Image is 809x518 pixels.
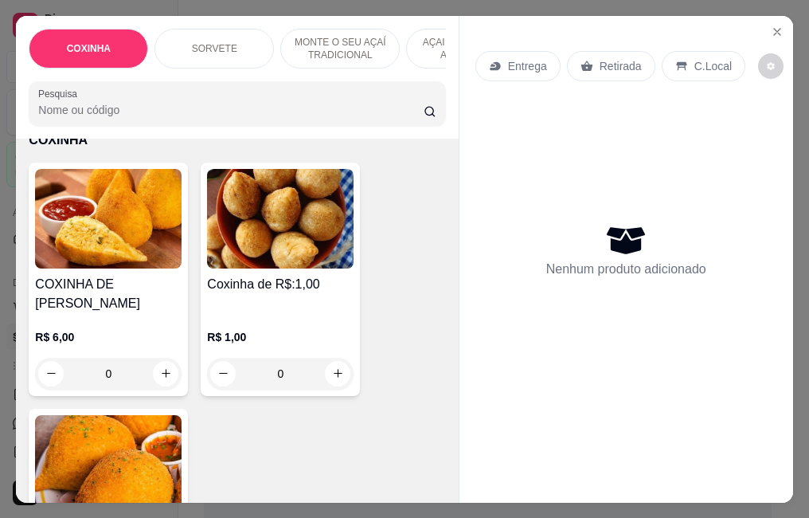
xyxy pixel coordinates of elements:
[694,58,732,74] p: C.Local
[210,361,236,387] button: decrease-product-quantity
[35,329,182,345] p: R$ 6,00
[546,260,706,279] p: Nenhum produto adicionado
[420,36,512,61] p: AÇAI PREMIUM OU AÇAI ZERO
[67,42,111,55] p: COXINHA
[600,58,642,74] p: Retirada
[207,329,354,345] p: R$ 1,00
[758,53,784,79] button: decrease-product-quantity
[38,87,83,100] label: Pesquisa
[35,275,182,313] h4: COXINHA DE [PERSON_NAME]
[35,415,182,515] img: product-image
[207,169,354,269] img: product-image
[325,361,350,387] button: increase-product-quantity
[35,169,182,269] img: product-image
[29,131,445,150] p: COXINHA
[38,102,424,118] input: Pesquisa
[207,275,354,294] h4: Coxinha de R$:1,00
[192,42,237,55] p: SORVETE
[294,36,386,61] p: MONTE O SEU AÇAÍ TRADICIONAL
[508,58,547,74] p: Entrega
[764,19,790,45] button: Close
